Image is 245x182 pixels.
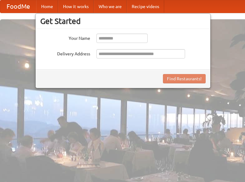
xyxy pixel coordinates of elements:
[58,0,94,13] a: How it works
[0,0,36,13] a: FoodMe
[40,34,90,41] label: Your Name
[94,0,127,13] a: Who we are
[36,0,58,13] a: Home
[40,49,90,57] label: Delivery Address
[163,74,206,83] button: Find Restaurants!
[127,0,164,13] a: Recipe videos
[40,16,206,26] h3: Get Started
